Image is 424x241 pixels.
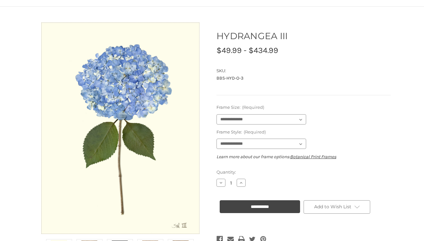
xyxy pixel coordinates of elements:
[314,204,351,210] span: Add to Wish List
[216,104,391,111] label: Frame Size:
[216,169,391,176] label: Quantity:
[216,153,391,160] p: Learn more about our frame options:
[242,105,264,110] small: (Required)
[244,129,266,134] small: (Required)
[216,46,278,55] span: $49.99 - $434.99
[216,68,389,74] dt: SKU:
[304,200,370,214] a: Add to Wish List
[216,29,391,43] h1: HYDRANGEA III
[216,75,391,82] dd: BBS-HYD-O-3
[40,22,200,234] img: Unframed
[216,129,391,135] label: Frame Style:
[290,154,336,159] a: Botanical Print Frames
